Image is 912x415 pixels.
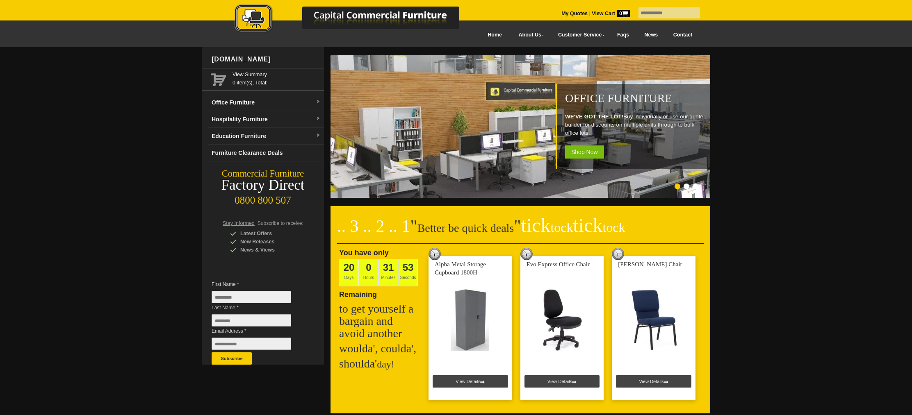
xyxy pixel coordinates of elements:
span: Stay Informed [223,220,255,226]
button: Subscribe [212,352,252,365]
a: News [637,26,666,44]
span: First Name * [212,280,303,288]
a: My Quotes [561,11,588,16]
span: Minutes [378,259,398,286]
div: Latest Offers [230,229,308,238]
h2: woulda', coulda', [339,342,421,355]
span: day! [377,359,394,370]
span: Days [339,259,359,286]
input: First Name * [212,291,291,303]
img: Office Furniture [331,55,712,198]
div: News & Views [230,246,308,254]
a: Education Furnituredropdown [208,128,324,145]
li: Page dot 1 [675,184,680,189]
a: Capital Commercial Furniture Logo [212,4,499,36]
a: Office Furniture WE'VE GOT THE LOT!Buy individually or use our quote builder for discounts on mul... [331,193,712,199]
a: Office Furnituredropdown [208,94,324,111]
span: " [514,217,625,236]
strong: View Cart [592,11,630,16]
div: Commercial Furniture [202,168,324,179]
span: 31 [383,262,394,273]
span: Subscribe to receive: [258,220,303,226]
li: Page dot 2 [684,184,689,189]
img: tick tock deal clock [612,248,624,260]
a: Faqs [609,26,637,44]
span: 53 [403,262,414,273]
span: You have only [339,249,389,257]
span: Last Name * [212,304,303,312]
a: View Summary [233,70,321,79]
span: Hours [359,259,378,286]
a: Customer Service [549,26,609,44]
h2: shoulda' [339,358,421,370]
a: View Cart0 [591,11,630,16]
div: [DOMAIN_NAME] [208,47,324,72]
h2: Better be quick deals [337,219,704,244]
span: tock [602,220,625,235]
a: About Us [510,26,549,44]
h1: Office Furniture [565,92,706,104]
span: 0 [617,10,630,17]
a: Hospitality Furnituredropdown [208,111,324,128]
strong: WE'VE GOT THE LOT! [565,113,623,120]
img: tick tock deal clock [429,248,441,260]
span: 20 [344,262,355,273]
img: dropdown [316,116,321,121]
h2: to get yourself a bargain and avoid another [339,303,421,340]
span: .. 3 .. 2 .. 1 [337,217,410,236]
img: Capital Commercial Furniture Logo [212,4,499,34]
div: Factory Direct [202,179,324,191]
span: Shop Now [565,145,604,159]
span: tick tick [521,214,625,236]
p: Buy individually or use our quote builder for discounts on multiple units through to bulk office ... [565,113,706,137]
span: tock [550,220,573,235]
img: tick tock deal clock [520,248,533,260]
div: New Releases [230,238,308,246]
div: 0800 800 507 [202,190,324,206]
li: Page dot 3 [693,184,698,189]
span: 0 [366,262,371,273]
img: dropdown [316,133,321,138]
span: Email Address * [212,327,303,335]
span: Seconds [398,259,418,286]
span: Remaining [339,287,377,299]
input: Last Name * [212,314,291,327]
a: Contact [666,26,700,44]
img: dropdown [316,100,321,104]
a: Furniture Clearance Deals [208,145,324,161]
span: 0 item(s), Total: [233,70,321,86]
span: " [410,217,417,236]
input: Email Address * [212,338,291,350]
